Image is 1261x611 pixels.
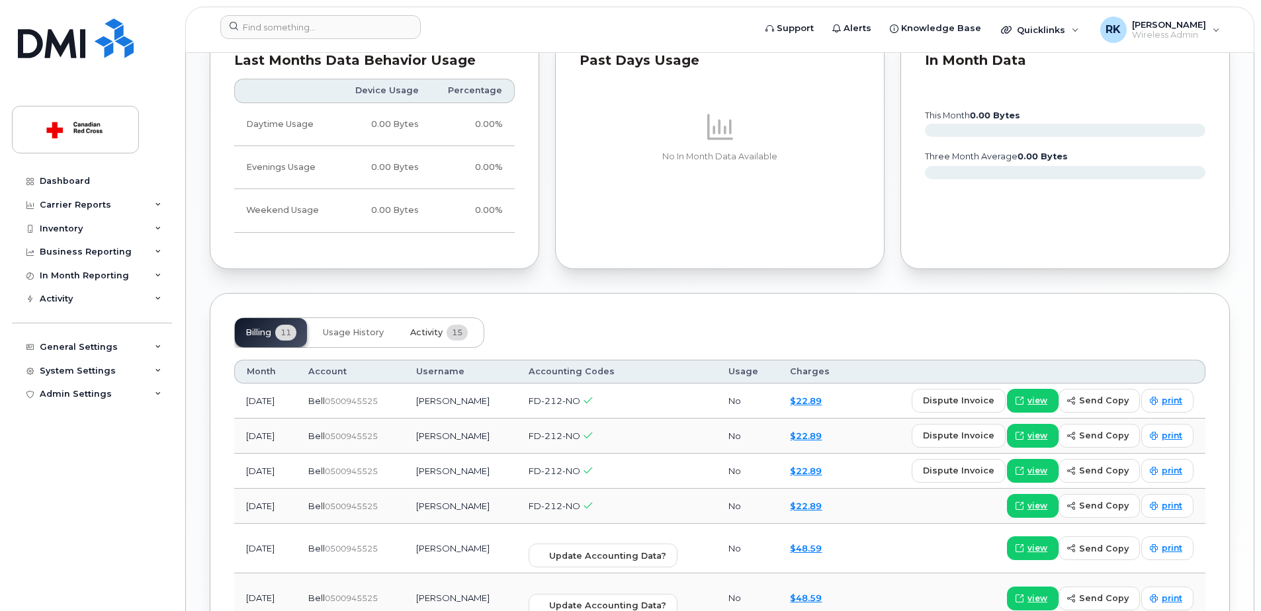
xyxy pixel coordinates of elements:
[337,103,431,146] td: 0.00 Bytes
[901,22,981,35] span: Knowledge Base
[580,54,860,67] div: Past Days Usage
[778,360,851,384] th: Charges
[1079,592,1129,604] span: send copy
[234,189,337,232] td: Weekend Usage
[308,501,325,511] span: Bell
[1132,30,1206,40] span: Wireless Admin
[234,489,296,524] td: [DATE]
[308,592,325,603] span: Bell
[925,54,1205,67] div: In Month Data
[912,389,1006,413] button: dispute invoice
[717,384,779,419] td: No
[404,384,517,419] td: [PERSON_NAME]
[1007,389,1059,413] a: view
[296,360,404,384] th: Account
[1162,430,1182,442] span: print
[325,593,378,603] span: 0500945525
[234,54,515,67] div: Last Months Data Behavior Usage
[1141,424,1194,448] a: print
[1027,395,1047,407] span: view
[1018,151,1068,161] tspan: 0.00 Bytes
[431,103,515,146] td: 0.00%
[337,79,431,102] th: Device Usage
[790,430,822,441] a: $22.89
[790,466,822,476] a: $22.89
[234,146,337,189] td: Evenings Usage
[1059,424,1140,448] button: send copy
[1027,592,1047,604] span: view
[1141,587,1194,610] a: print
[790,395,822,406] a: $22.89
[529,544,677,567] button: Update Accounting Data?
[234,103,337,146] td: Daytime Usage
[823,15,881,42] a: Alerts
[1162,542,1182,554] span: print
[1007,424,1059,448] a: view
[447,325,468,341] span: 15
[325,544,378,553] span: 0500945525
[924,151,1068,161] text: three month average
[308,395,325,406] span: Bell
[1027,465,1047,477] span: view
[234,189,515,232] tr: Friday from 6:00pm to Monday 8:00am
[1027,430,1047,442] span: view
[1141,389,1194,413] a: print
[234,384,296,419] td: [DATE]
[234,146,515,189] tr: Weekdays from 6:00pm to 8:00am
[308,543,325,553] span: Bell
[325,431,378,441] span: 0500945525
[1059,389,1140,413] button: send copy
[431,79,515,102] th: Percentage
[923,429,994,442] span: dispute invoice
[431,146,515,189] td: 0.00%
[1162,465,1182,477] span: print
[844,22,871,35] span: Alerts
[1079,499,1129,512] span: send copy
[756,15,823,42] a: Support
[717,360,779,384] th: Usage
[717,419,779,454] td: No
[220,15,421,39] input: Find something...
[1059,494,1140,518] button: send copy
[1079,464,1129,477] span: send copy
[923,464,994,477] span: dispute invoice
[717,454,779,489] td: No
[1091,17,1229,43] div: Reza Khorrami
[1132,19,1206,30] span: [PERSON_NAME]
[1079,429,1129,442] span: send copy
[549,550,666,562] span: Update Accounting Data?
[404,524,517,574] td: [PERSON_NAME]
[234,524,296,574] td: [DATE]
[337,189,431,232] td: 0.00 Bytes
[970,110,1020,120] tspan: 0.00 Bytes
[517,360,717,384] th: Accounting Codes
[325,466,378,476] span: 0500945525
[580,151,860,163] p: No In Month Data Available
[410,327,443,338] span: Activity
[1162,395,1182,407] span: print
[1106,22,1121,38] span: RK
[529,501,580,511] span: FD-212-NO
[923,394,994,407] span: dispute invoice
[529,395,580,406] span: FD-212-NO
[431,189,515,232] td: 0.00%
[404,360,517,384] th: Username
[323,327,384,338] span: Usage History
[1027,500,1047,512] span: view
[529,430,580,441] span: FD-212-NO
[1007,587,1059,610] a: view
[1007,494,1059,518] a: view
[1141,459,1194,483] a: print
[1007,536,1059,560] a: view
[404,419,517,454] td: [PERSON_NAME]
[234,360,296,384] th: Month
[404,489,517,524] td: [PERSON_NAME]
[529,466,580,476] span: FD-212-NO
[881,15,990,42] a: Knowledge Base
[1059,536,1140,560] button: send copy
[308,430,325,441] span: Bell
[404,454,517,489] td: [PERSON_NAME]
[325,501,378,511] span: 0500945525
[1141,494,1194,518] a: print
[1007,459,1059,483] a: view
